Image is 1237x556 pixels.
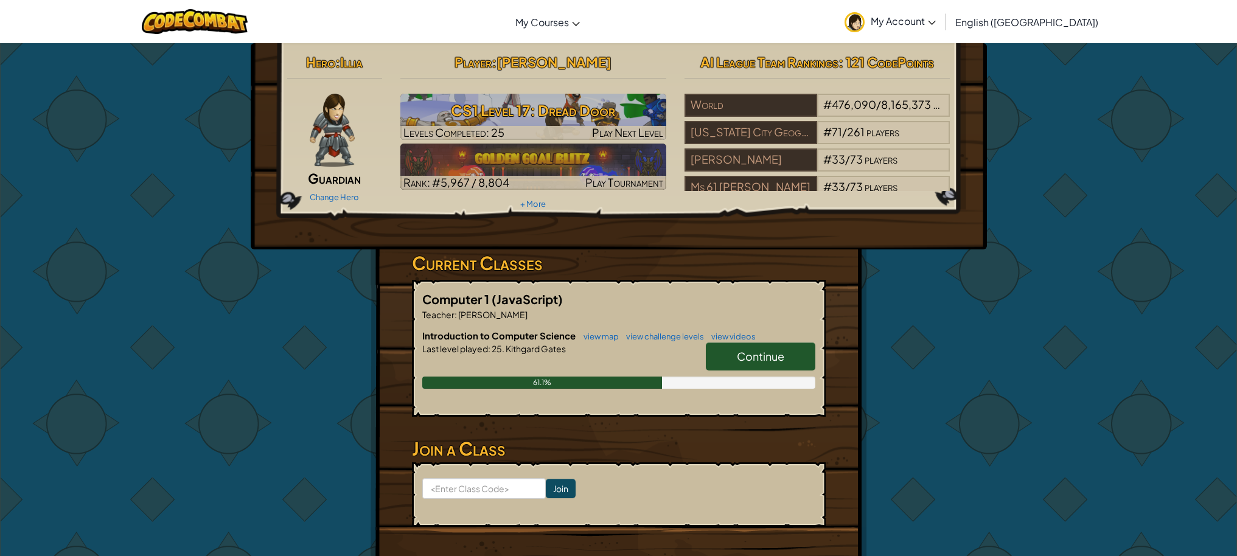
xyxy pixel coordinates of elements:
[577,332,619,341] a: view map
[876,97,881,111] span: /
[412,249,826,277] h3: Current Classes
[488,343,490,354] span: :
[949,5,1104,38] a: English ([GEOGRAPHIC_DATA])
[492,54,497,71] span: :
[310,192,359,202] a: Change Hero
[400,97,666,124] h3: CS1 Level 17: Dread Door
[422,291,492,307] span: Computer 1
[955,16,1098,29] span: English ([GEOGRAPHIC_DATA])
[422,343,488,354] span: Last level played
[823,97,832,111] span: #
[832,152,845,166] span: 33
[865,152,897,166] span: players
[400,94,666,140] a: Play Next Level
[685,148,817,172] div: [PERSON_NAME]
[685,94,817,117] div: World
[838,2,942,41] a: My Account
[422,309,455,320] span: Teacher
[845,152,850,166] span: /
[685,133,950,147] a: [US_STATE] City Geographic District #17#71/261players
[592,125,663,139] span: Play Next Level
[737,349,784,363] span: Continue
[845,12,865,32] img: avatar
[340,54,363,71] span: Illia
[310,94,354,167] img: guardian-pose.png
[832,179,845,193] span: 33
[871,15,936,27] span: My Account
[457,309,528,320] span: [PERSON_NAME]
[685,105,950,119] a: World#476,090/8,165,373players
[842,125,847,139] span: /
[847,125,865,139] span: 261
[422,377,663,389] div: 61.1%
[845,179,850,193] span: /
[403,125,504,139] span: Levels Completed: 25
[838,54,934,71] span: : 121 CodePoints
[422,478,546,499] input: <Enter Class Code>
[490,343,504,354] span: 25.
[412,435,826,462] h3: Join a Class
[620,332,704,341] a: view challenge levels
[881,97,931,111] span: 8,165,373
[546,479,576,498] input: Join
[142,9,248,34] img: CodeCombat logo
[306,54,335,71] span: Hero
[422,330,577,341] span: Introduction to Computer Science
[823,125,832,139] span: #
[455,54,492,71] span: Player
[685,187,950,201] a: Ms 61 [PERSON_NAME]#33/73players
[509,5,586,38] a: My Courses
[455,309,457,320] span: :
[403,175,509,189] span: Rank: #5,967 / 8,804
[865,179,897,193] span: players
[520,199,546,209] a: + More
[335,54,340,71] span: :
[850,179,863,193] span: 73
[504,343,566,354] span: Kithgard Gates
[705,332,756,341] a: view videos
[823,152,832,166] span: #
[308,170,361,187] span: Guardian
[700,54,838,71] span: AI League Team Rankings
[832,97,876,111] span: 476,090
[866,125,899,139] span: players
[850,152,863,166] span: 73
[400,94,666,140] img: CS1 Level 17: Dread Door
[585,175,663,189] span: Play Tournament
[685,160,950,174] a: [PERSON_NAME]#33/73players
[685,121,817,144] div: [US_STATE] City Geographic District #17
[400,144,666,190] a: Rank: #5,967 / 8,804Play Tournament
[492,291,563,307] span: (JavaScript)
[400,144,666,190] img: Golden Goal
[515,16,569,29] span: My Courses
[832,125,842,139] span: 71
[685,176,817,199] div: Ms 61 [PERSON_NAME]
[497,54,612,71] span: [PERSON_NAME]
[823,179,832,193] span: #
